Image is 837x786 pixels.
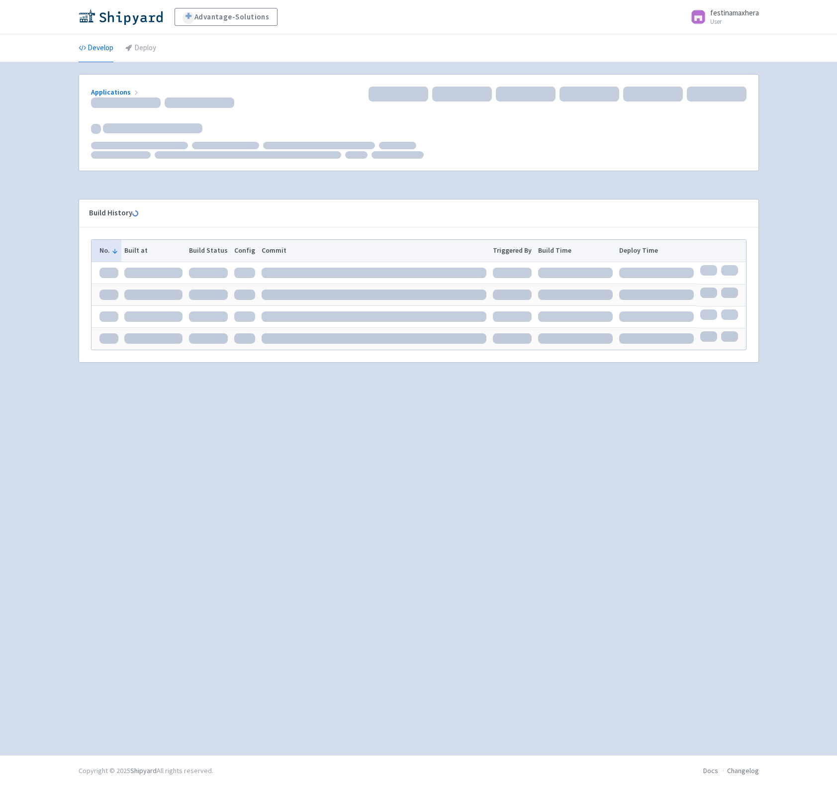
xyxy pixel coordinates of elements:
th: Built at [121,240,186,262]
th: Config [231,240,258,262]
a: Advantage-Solutions [175,8,278,26]
a: Shipyard [130,766,157,775]
th: Deploy Time [616,240,697,262]
a: Applications [91,88,140,97]
th: Build Status [186,240,231,262]
a: Changelog [727,766,759,775]
th: Commit [258,240,490,262]
span: festinamaxhera [710,8,759,17]
th: Triggered By [490,240,535,262]
img: Shipyard logo [79,9,163,25]
a: Docs [703,766,718,775]
button: No. [99,245,118,256]
th: Build Time [535,240,616,262]
a: festinamaxhera User [684,9,759,25]
div: Copyright © 2025 All rights reserved. [79,766,213,776]
small: User [710,18,759,25]
a: Develop [79,34,113,62]
div: Build History [89,207,733,219]
a: Deploy [125,34,156,62]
